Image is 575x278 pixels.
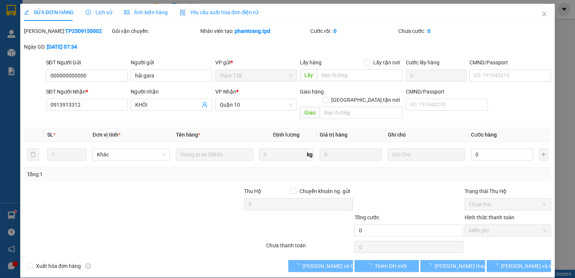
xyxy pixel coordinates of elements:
span: Tổng cước [355,214,379,220]
span: loading [493,263,501,268]
div: [PERSON_NAME]: [24,27,110,35]
input: Ghi Chú [388,149,465,161]
div: Gói vận chuyển: [112,27,198,35]
div: SĐT Người Gửi [46,58,128,67]
span: Lấy hàng [300,59,322,65]
div: Người gửi [131,58,212,67]
span: picture [124,10,130,15]
input: VD: Bàn, Ghế [176,149,253,161]
input: Dọc đường [317,69,403,81]
span: Gửi: [6,7,18,15]
button: [PERSON_NAME] và In [487,260,551,272]
button: Close [534,4,555,25]
span: [PERSON_NAME] và In [501,262,553,270]
span: Chuyển khoản ng. gửi [296,187,353,195]
b: phamtrang.tpd [235,28,270,34]
div: CMND/Passport [469,58,551,67]
span: Thu Hộ [244,188,261,194]
span: loading [426,263,435,268]
span: Lấy [300,69,317,81]
div: Trạng thái Thu Hộ [465,187,551,195]
label: Cước lấy hàng [406,59,439,65]
div: Ngày GD: [24,43,110,51]
input: Cước lấy hàng [406,70,466,82]
span: close [541,11,547,17]
span: Yêu cầu xuất hóa đơn điện tử [180,9,259,15]
span: Lịch sử [86,9,112,15]
span: Giao [300,107,320,119]
th: Ghi chú [385,128,468,142]
b: [DATE] 07:34 [47,44,77,50]
img: icon [180,10,186,16]
div: Cước rồi : [310,27,397,35]
input: 0 [320,149,382,161]
div: cty thế giới siêu tóc [6,15,60,33]
span: Ảnh kiện hàng [124,9,168,15]
span: clock-circle [86,10,91,15]
span: Lấy tận nơi [370,58,403,67]
div: Quận 10 [6,6,60,15]
span: user-add [202,102,208,108]
span: Giá trị hàng [320,132,347,138]
div: Người nhận [131,88,212,96]
span: info-circle [85,263,91,269]
b: TP2509150002 [65,28,102,34]
button: [PERSON_NAME] thay đổi [420,260,485,272]
b: 0 [334,28,337,34]
div: Nhân viên tạo: [200,27,309,35]
div: Tổng: 1 [27,170,222,178]
label: Hình thức thanh toán [465,214,514,220]
button: Thêm ĐH mới [355,260,419,272]
div: CMND/Passport [406,88,487,96]
span: Khác [97,149,165,160]
span: Xuất hóa đơn hàng [33,262,84,270]
span: Trạm 128 [220,70,292,81]
span: Nhận: [66,7,83,15]
button: [PERSON_NAME] và Giao hàng [288,260,353,272]
span: Quận 10 [220,99,292,110]
span: Thêm ĐH mới [375,262,407,270]
div: 066095007441 [6,44,60,53]
span: SL [47,132,53,138]
span: Miễn phí [469,225,547,236]
span: [PERSON_NAME] thay đổi [435,262,495,270]
span: [GEOGRAPHIC_DATA] tận nơi [328,96,403,104]
div: Chưa thanh toán [265,241,353,254]
div: VP gửi [215,58,297,67]
div: Chưa cước : [398,27,485,35]
span: Tên hàng [176,132,200,138]
span: Chưa thu [469,199,547,210]
span: Giao hàng [300,89,324,95]
span: Định lượng [273,132,299,138]
span: loading [366,263,375,268]
div: CHỊ BÉ [66,24,112,33]
span: VP Nhận [215,89,236,95]
span: Cước hàng [471,132,497,138]
span: Đơn vị tính [92,132,121,138]
span: loading [294,263,302,268]
span: edit [24,10,29,15]
span: SỬA ĐƠN HÀNG [24,9,74,15]
button: plus [539,149,548,161]
button: delete [27,149,39,161]
b: 0 [428,28,431,34]
span: [PERSON_NAME] và Giao hàng [302,262,374,270]
span: kg [306,149,314,161]
div: SĐT Người Nhận [46,88,128,96]
input: Dọc đường [320,107,403,119]
div: Trạm 114 [66,6,112,24]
